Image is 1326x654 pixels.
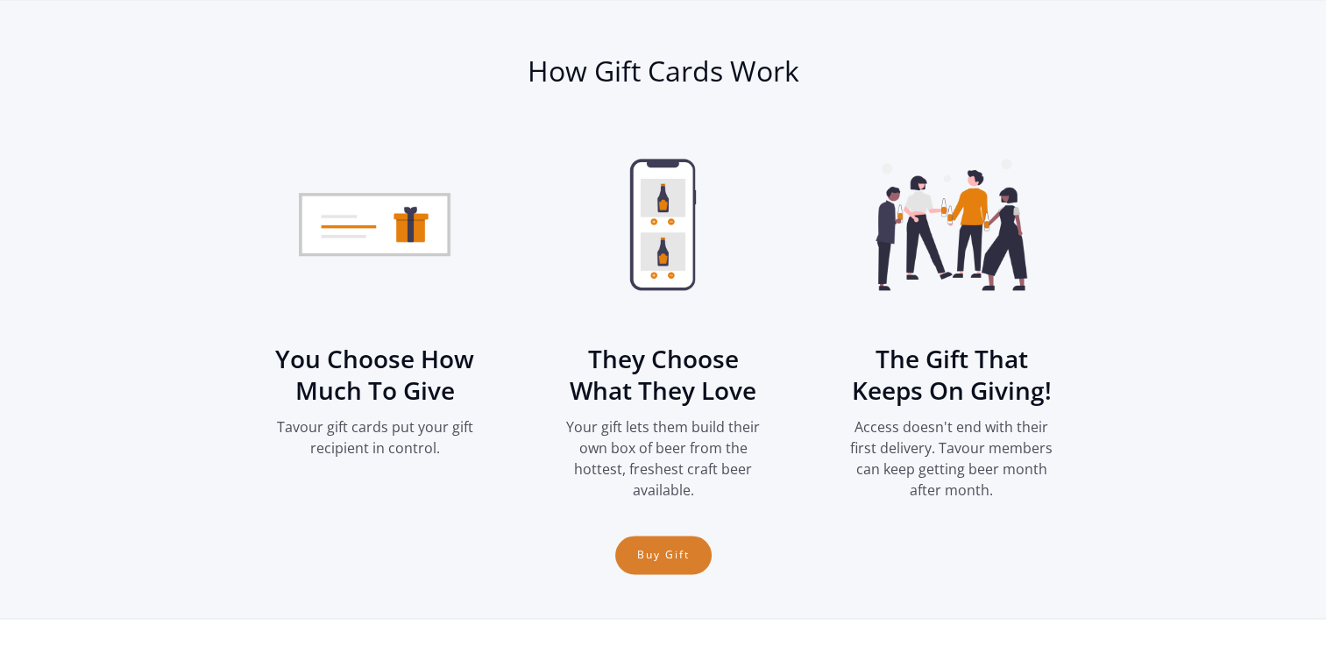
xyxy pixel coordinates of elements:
h2: How Gift Cards Work [252,53,1075,89]
div: 1 of 3 [252,132,499,459]
h3: They Choose What They Love [561,343,766,406]
div: carousel [252,132,1075,592]
p: Tavour gift cards put your gift recipient in control. [273,416,478,459]
a: Buy Gift [615,536,712,574]
p: Access doesn't end with their first delivery. Tavour members can keep getting beer month after mo... [849,416,1054,501]
h3: The Gift That Keeps On Giving! [849,343,1054,406]
h3: You Choose How Much To Give [273,343,478,406]
div: 2 of 3 [540,132,787,501]
p: Your gift lets them build their own box of beer from the hottest, freshest craft beer available. [561,416,766,501]
div: 3 of 3 [828,132,1075,501]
